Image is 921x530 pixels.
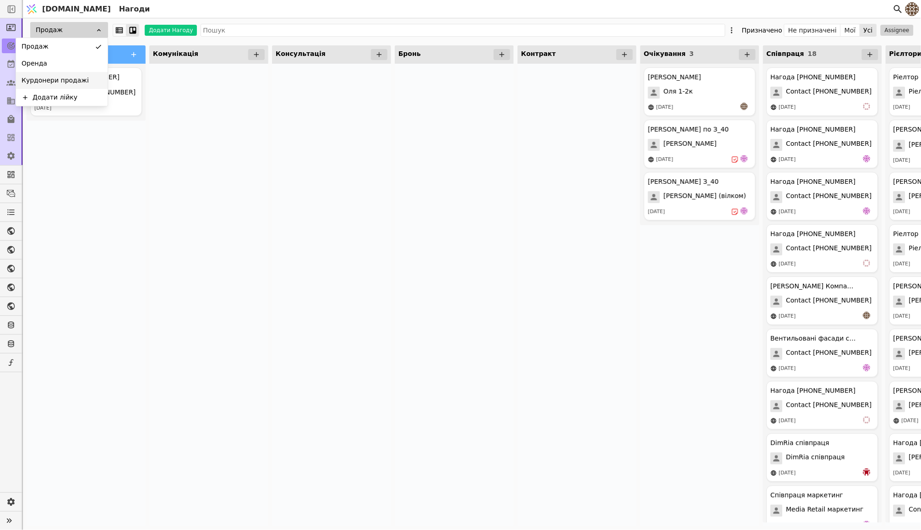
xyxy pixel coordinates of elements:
[863,469,871,476] img: bo
[741,155,748,162] img: de
[779,365,796,373] div: [DATE]
[779,156,796,164] div: [DATE]
[22,59,47,68] span: Оренда
[115,4,150,15] h2: Нагоди
[863,207,871,215] img: de
[741,103,748,110] img: an
[779,208,796,216] div: [DATE]
[771,522,777,529] img: online-store.svg
[521,50,556,57] span: Контракт
[23,0,115,18] a: [DOMAIN_NAME]
[771,470,777,476] img: online-store.svg
[771,418,777,424] img: online-store.svg
[771,282,858,291] div: [PERSON_NAME] Компанія по Вікнах
[863,103,871,110] img: vi
[33,93,77,102] div: Додати лійку
[771,125,856,134] div: Нагода [PHONE_NUMBER]
[881,25,914,36] button: Assignee
[145,25,197,36] button: Додати Нагоду
[841,24,860,37] button: Мої
[894,313,910,320] div: [DATE]
[779,313,796,320] div: [DATE]
[644,172,756,221] div: [PERSON_NAME] З_40[PERSON_NAME] (вілком)[DATE]de
[767,433,878,482] div: DimRia співпрацяDimRia співпраця[DATE]bo
[863,155,871,162] img: de
[22,76,89,85] span: Курдонери продажі
[860,24,877,37] button: Усі
[767,67,878,116] div: Нагода [PHONE_NUMBER]Contact [PHONE_NUMBER][DATE]vi
[153,50,198,57] span: Комунікація
[894,157,910,165] div: [DATE]
[30,22,108,38] div: Продаж
[779,260,796,268] div: [DATE]
[34,105,51,112] div: [DATE]
[786,453,845,464] span: DimRia співпраця
[690,50,694,57] span: 3
[767,172,878,221] div: Нагода [PHONE_NUMBER]Contact [PHONE_NUMBER][DATE]de
[786,243,872,255] span: Contact [PHONE_NUMBER]
[22,42,49,51] span: Продаж
[786,139,872,151] span: Contact [PHONE_NUMBER]
[771,229,856,239] div: Нагода [PHONE_NUMBER]
[902,522,919,530] div: [DATE]
[785,24,841,37] button: Не призначені
[863,312,871,319] img: an
[863,259,871,267] img: vi
[779,104,796,111] div: [DATE]
[767,276,878,325] div: [PERSON_NAME] Компанія по ВікнахContact [PHONE_NUMBER][DATE]an
[786,191,872,203] span: Contact [PHONE_NUMBER]
[894,418,900,424] img: online-store.svg
[644,120,756,168] div: [PERSON_NAME] по З_40[PERSON_NAME][DATE]de
[779,417,796,425] div: [DATE]
[894,104,910,111] div: [DATE]
[648,104,654,110] img: online-store.svg
[786,87,872,99] span: Contact [PHONE_NUMBER]
[779,522,796,530] div: [DATE]
[771,438,830,448] div: DimRia співпраця
[786,400,872,412] span: Contact [PHONE_NUMBER]
[664,139,717,151] span: [PERSON_NAME]
[664,87,693,99] span: Оля 1-2к
[894,260,910,268] div: [DATE]
[648,125,729,134] div: [PERSON_NAME] по З_40
[648,177,719,187] div: [PERSON_NAME] З_40
[398,50,421,57] span: Бронь
[894,469,910,477] div: [DATE]
[771,72,856,82] div: Нагода [PHONE_NUMBER]
[644,50,686,57] span: Очікування
[201,24,725,37] input: Пошук
[786,296,872,308] span: Contact [PHONE_NUMBER]
[771,491,844,500] div: Співпраця маркетинг
[902,417,919,425] div: [DATE]
[767,50,804,57] span: Співпраця
[767,120,878,168] div: Нагода [PHONE_NUMBER]Contact [PHONE_NUMBER][DATE]de
[139,25,197,36] a: Додати Нагоду
[894,208,910,216] div: [DATE]
[664,191,746,203] span: [PERSON_NAME] (вілком)
[42,4,111,15] span: [DOMAIN_NAME]
[808,50,817,57] span: 18
[905,2,919,16] img: 4183bec8f641d0a1985368f79f6ed469
[771,365,777,372] img: online-store.svg
[863,364,871,371] img: de
[656,156,673,164] div: [DATE]
[767,329,878,377] div: Вентильовані фасади співпрацяContact [PHONE_NUMBER][DATE]de
[771,334,858,343] div: Вентильовані фасади співпраця
[25,0,38,18] img: Logo
[648,208,665,216] div: [DATE]
[276,50,326,57] span: Консультація
[771,104,777,110] img: online-store.svg
[771,261,777,267] img: online-store.svg
[771,177,856,187] div: Нагода [PHONE_NUMBER]
[644,67,756,116] div: [PERSON_NAME]Оля 1-2к[DATE]an
[741,207,748,215] img: de
[894,365,910,373] div: [DATE]
[771,313,777,320] img: online-store.svg
[863,416,871,424] img: vi
[779,469,796,477] div: [DATE]
[767,381,878,430] div: Нагода [PHONE_NUMBER]Contact [PHONE_NUMBER][DATE]vi
[767,224,878,273] div: Нагода [PHONE_NUMBER]Contact [PHONE_NUMBER][DATE]vi
[786,348,872,360] span: Contact [PHONE_NUMBER]
[786,505,864,517] span: Media Retail маркетинг
[894,522,900,529] img: online-store.svg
